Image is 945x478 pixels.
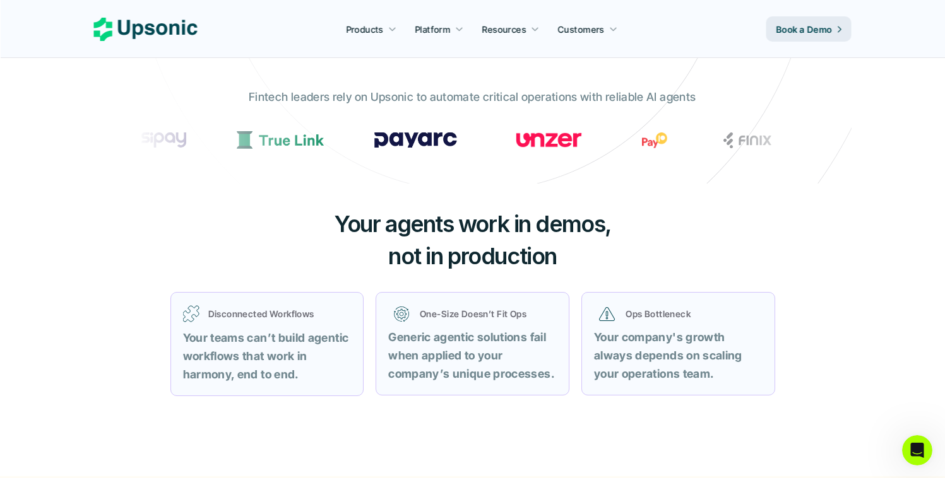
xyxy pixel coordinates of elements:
[420,307,551,320] p: One-Size Doesn’t Fit Ops
[902,435,932,465] iframe: Intercom live chat
[558,23,605,36] p: Customers
[183,331,352,381] strong: Your teams can’t build agentic workflows that work in harmony, end to end.
[208,307,352,320] p: Disconnected Workflows
[338,18,404,40] a: Products
[334,210,611,238] span: Your agents work in demos,
[626,307,757,320] p: Ops Bottleneck
[482,23,526,36] p: Resources
[766,16,852,42] a: Book a Demo
[776,23,833,36] p: Book a Demo
[415,23,450,36] p: Platform
[388,242,557,270] span: not in production
[594,330,745,380] strong: Your company's growth always depends on scaling your operations team.
[388,330,554,380] strong: Generic agentic solutions fail when applied to your company’s unique processes.
[346,23,383,36] p: Products
[249,88,696,107] p: Fintech leaders rely on Upsonic to automate critical operations with reliable AI agents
